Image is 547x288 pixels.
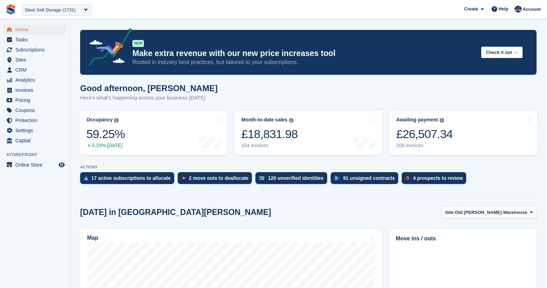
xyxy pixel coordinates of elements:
img: Oliver Bruce [515,6,522,13]
h2: Map [87,235,98,241]
a: menu [3,75,66,85]
div: 17 active subscriptions to allocate [91,175,171,181]
span: Invoices [15,85,57,95]
a: menu [3,25,66,34]
div: NEW [132,40,144,47]
div: 209 invoices [396,143,453,149]
p: Rooted in industry best practices, but tailored to your subscriptions. [132,58,476,66]
div: £26,507.34 [396,127,453,141]
span: Coupons [15,105,57,115]
a: 2 move outs to deallocate [178,172,255,187]
div: 0.33% [DATE] [86,143,125,149]
span: Capital [15,136,57,145]
div: 154 invoices [241,143,298,149]
h1: Good afternoon, [PERSON_NAME] [80,83,218,93]
a: menu [3,136,66,145]
img: price-adjustments-announcement-icon-8257ccfd72463d97f412b2fc003d46551f7dbcb40ab6d574587a9cd5c0d94... [83,28,132,68]
a: Preview store [57,161,66,169]
span: Pricing [15,95,57,105]
div: 120 unverified identities [268,175,324,181]
a: menu [3,115,66,125]
div: £18,831.98 [241,127,298,141]
span: Settings [15,126,57,135]
div: 2 move outs to deallocate [189,175,248,181]
a: menu [3,126,66,135]
p: ACTIONS [80,165,537,169]
a: 91 unsigned contracts [331,172,402,187]
a: menu [3,95,66,105]
span: Subscriptions [15,45,57,55]
img: stora-icon-8386f47178a22dfd0bd8f6a31ec36ba5ce8667c1dd55bd0f319d3a0aa187defe.svg [6,4,16,15]
span: Analytics [15,75,57,85]
h2: Move ins / outs [396,234,530,243]
div: Occupancy [86,117,113,123]
div: 59.25% [86,127,125,141]
div: Awaiting payment [396,117,438,123]
img: move_outs_to_deallocate_icon-f764333ba52eb49d3ac5e1228854f67142a1ed5810a6f6cc68b1a99e826820c5.svg [182,176,185,180]
span: Create [464,6,478,13]
div: Steel Self Storage (1731) [25,7,76,14]
img: icon-info-grey-7440780725fd019a000dd9b08b2336e03edf1995a4989e88bcd33f0948082b44.svg [440,118,444,122]
a: menu [3,105,66,115]
a: menu [3,35,66,45]
span: Sites [15,55,57,65]
img: icon-info-grey-7440780725fd019a000dd9b08b2336e03edf1995a4989e88bcd33f0948082b44.svg [114,118,118,122]
button: Check it out → [481,47,523,58]
img: contract_signature_icon-13c848040528278c33f63329250d36e43548de30e8caae1d1a13099fd9432cc5.svg [335,176,340,180]
a: Awaiting payment £26,507.34 209 invoices [389,111,537,155]
img: active_subscription_to_allocate_icon-d502201f5373d7db506a760aba3b589e785aa758c864c3986d89f69b8ff3... [84,176,88,181]
span: Account [523,6,541,13]
a: 4 prospects to review [402,172,470,187]
a: menu [3,160,66,170]
a: menu [3,55,66,65]
div: Month-to-date sales [241,117,287,123]
span: Tasks [15,35,57,45]
h2: [DATE] in [GEOGRAPHIC_DATA][PERSON_NAME] [80,208,271,217]
p: Here's what's happening across your business [DATE] [80,94,218,102]
img: prospect-51fa495bee0391a8d652442698ab0144808aea92771e9ea1ae160a38d050c398.svg [406,176,409,180]
a: 17 active subscriptions to allocate [80,172,178,187]
a: Occupancy 59.25% 0.33% [DATE] [79,111,228,155]
a: Month-to-date sales £18,831.98 154 invoices [234,111,383,155]
img: icon-info-grey-7440780725fd019a000dd9b08b2336e03edf1995a4989e88bcd33f0948082b44.svg [289,118,293,122]
span: Old [PERSON_NAME] Warehouse [455,209,527,216]
span: Protection [15,115,57,125]
a: menu [3,65,66,75]
span: Help [499,6,508,13]
span: Site: [445,209,455,216]
p: Make extra revenue with our new price increases tool [132,48,476,58]
span: CRM [15,65,57,75]
div: 4 prospects to review [413,175,463,181]
a: menu [3,45,66,55]
button: Site: Old [PERSON_NAME] Warehouse [441,207,537,218]
img: verify_identity-adf6edd0f0f0b5bbfe63781bf79b02c33cf7c696d77639b501bdc392416b5a36.svg [260,176,264,180]
span: Storefront [6,151,69,158]
span: Online Store [15,160,57,170]
span: Home [15,25,57,34]
div: 91 unsigned contracts [343,175,395,181]
a: menu [3,85,66,95]
a: 120 unverified identities [255,172,331,187]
